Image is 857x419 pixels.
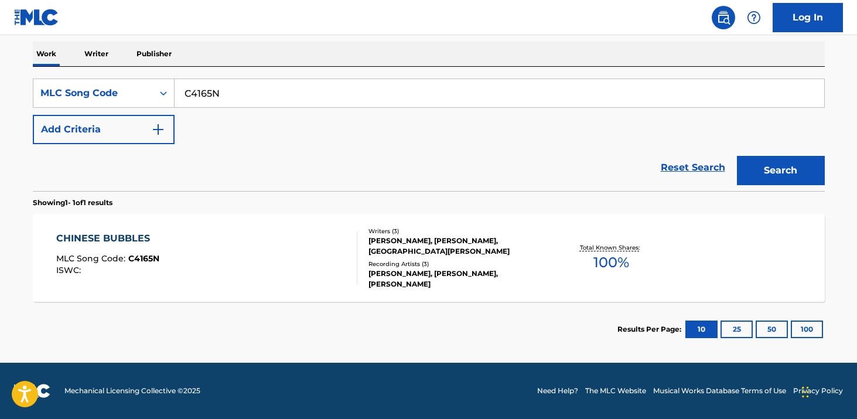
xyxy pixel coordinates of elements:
button: 10 [685,321,718,338]
div: Writers ( 3 ) [368,227,545,236]
div: [PERSON_NAME], [PERSON_NAME], [PERSON_NAME] [368,268,545,289]
button: Add Criteria [33,115,175,144]
a: Need Help? [537,386,578,396]
a: Musical Works Database Terms of Use [653,386,786,396]
p: Work [33,42,60,66]
span: 100 % [593,252,629,273]
img: help [747,11,761,25]
form: Search Form [33,79,825,191]
div: Drag [802,374,809,410]
a: Log In [773,3,843,32]
a: Privacy Policy [793,386,843,396]
span: Mechanical Licensing Collective © 2025 [64,386,200,396]
span: MLC Song Code : [56,253,128,264]
div: Recording Artists ( 3 ) [368,260,545,268]
div: MLC Song Code [40,86,146,100]
img: MLC Logo [14,9,59,26]
a: Public Search [712,6,735,29]
span: ISWC : [56,265,84,275]
p: Total Known Shares: [580,243,643,252]
a: The MLC Website [585,386,646,396]
img: 9d2ae6d4665cec9f34b9.svg [151,122,165,137]
div: CHINESE BUBBLES [56,231,159,246]
iframe: Chat Widget [798,363,857,419]
div: Help [742,6,766,29]
span: C4165N [128,253,159,264]
button: 25 [721,321,753,338]
p: Writer [81,42,112,66]
button: 100 [791,321,823,338]
a: Reset Search [655,155,731,180]
button: 50 [756,321,788,338]
img: search [716,11,730,25]
p: Publisher [133,42,175,66]
div: [PERSON_NAME], [PERSON_NAME], [GEOGRAPHIC_DATA][PERSON_NAME] [368,236,545,257]
img: logo [14,384,50,398]
p: Results Per Page: [617,324,684,335]
button: Search [737,156,825,185]
a: CHINESE BUBBLESMLC Song Code:C4165NISWC:Writers (3)[PERSON_NAME], [PERSON_NAME], [GEOGRAPHIC_DATA... [33,214,825,302]
p: Showing 1 - 1 of 1 results [33,197,112,208]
